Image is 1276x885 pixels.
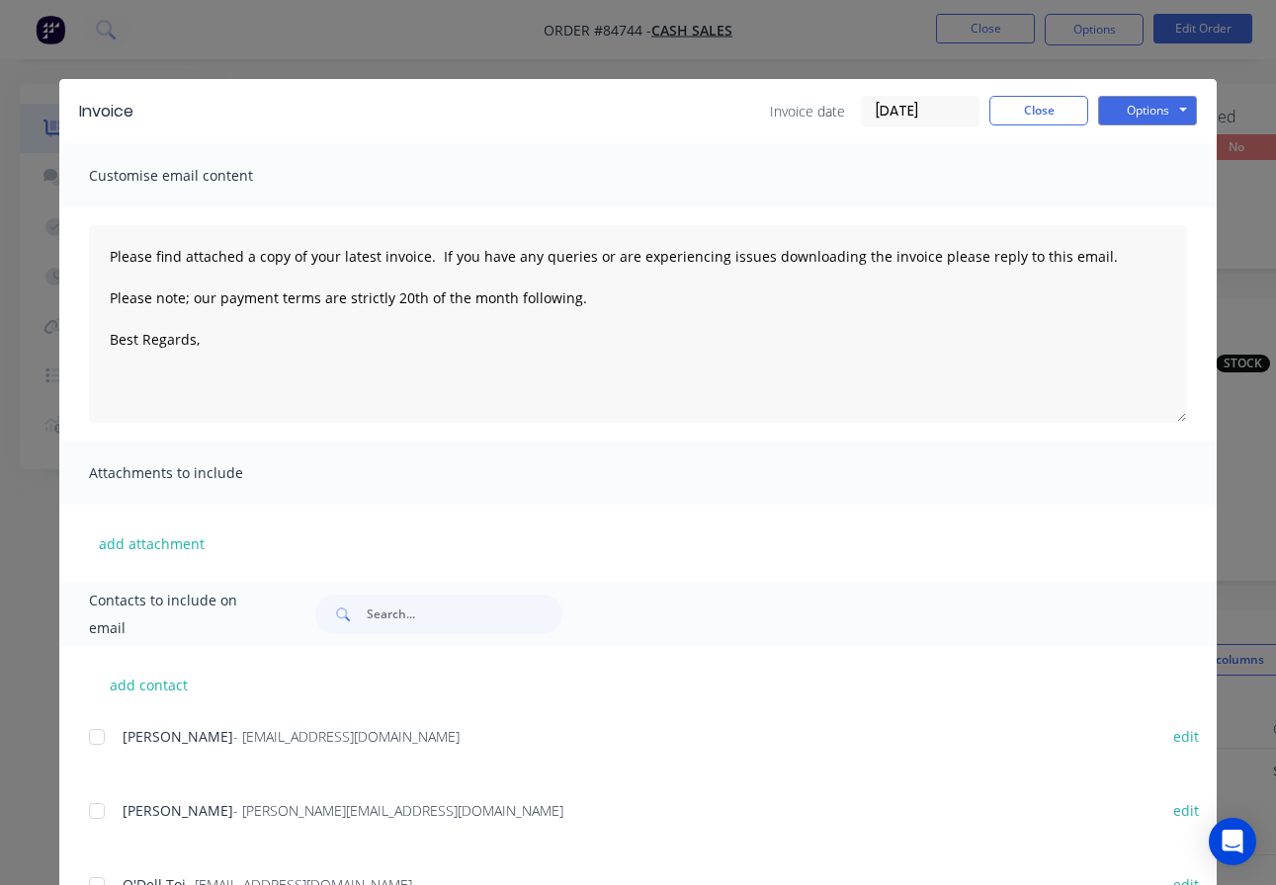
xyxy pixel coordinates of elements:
[89,528,214,558] button: add attachment
[123,727,233,746] span: [PERSON_NAME]
[233,727,460,746] span: - [EMAIL_ADDRESS][DOMAIN_NAME]
[770,101,845,121] span: Invoice date
[1161,723,1211,750] button: edit
[1161,797,1211,824] button: edit
[1209,818,1256,865] div: Open Intercom Messenger
[89,587,266,642] span: Contacts to include on email
[89,670,208,699] button: add contact
[989,96,1088,125] button: Close
[1098,96,1197,125] button: Options
[367,595,562,634] input: Search...
[233,801,563,820] span: - [PERSON_NAME][EMAIL_ADDRESS][DOMAIN_NAME]
[79,100,133,123] div: Invoice
[89,459,306,487] span: Attachments to include
[89,162,306,190] span: Customise email content
[89,225,1187,423] textarea: Please find attached a copy of your latest invoice. If you have any queries or are experiencing i...
[123,801,233,820] span: [PERSON_NAME]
